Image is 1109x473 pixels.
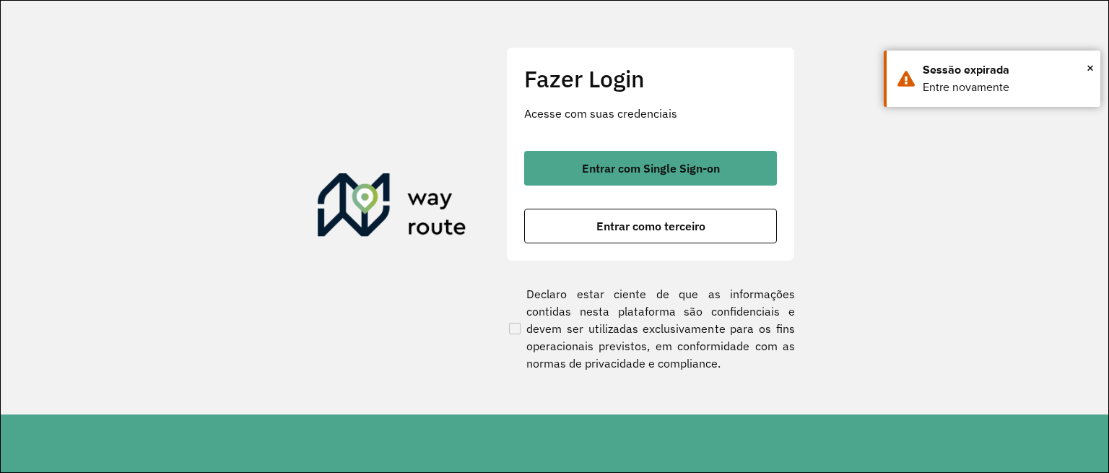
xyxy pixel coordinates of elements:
span: Entrar com Single Sign-on [582,162,720,174]
h2: Fazer Login [524,65,777,92]
div: Sessão expirada [923,61,1090,79]
button: button [524,151,777,186]
button: Close [1087,57,1094,79]
div: Entre novamente [923,79,1090,96]
span: × [1087,57,1094,79]
span: Entrar como terceiro [596,220,705,232]
button: button [524,209,777,243]
label: Declaro estar ciente de que as informações contidas nesta plataforma são confidenciais e devem se... [506,285,795,372]
p: Acesse com suas credenciais [524,105,777,122]
img: Roteirizador AmbevTech [318,173,466,243]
